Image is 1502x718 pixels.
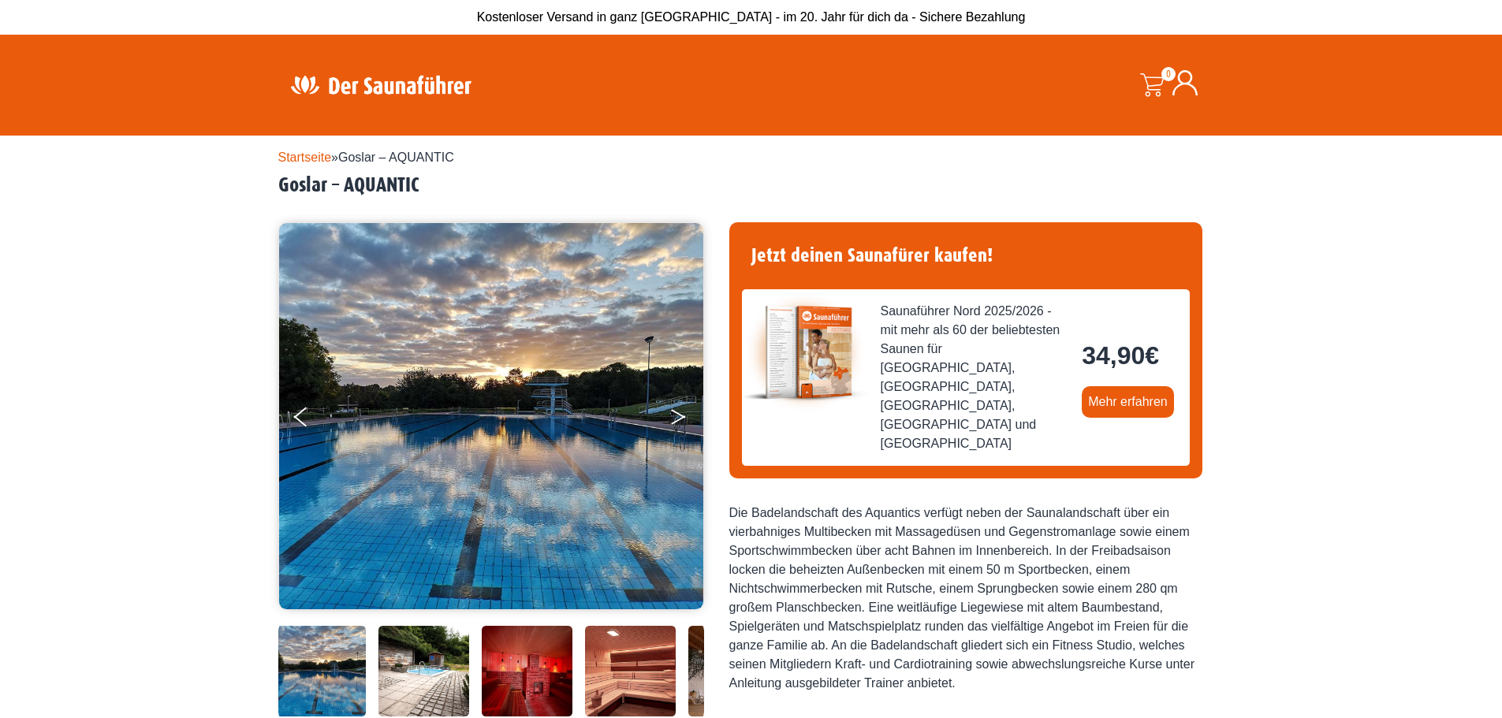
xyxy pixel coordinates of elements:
[1145,341,1159,370] span: €
[294,400,334,440] button: Previous
[338,151,454,164] span: Goslar – AQUANTIC
[742,289,868,415] img: der-saunafuehrer-2025-nord.jpg
[1161,67,1176,81] span: 0
[278,151,332,164] a: Startseite
[1082,386,1174,418] a: Mehr erfahren
[742,235,1190,277] h4: Jetzt deinen Saunafürer kaufen!
[477,10,1026,24] span: Kostenloser Versand in ganz [GEOGRAPHIC_DATA] - im 20. Jahr für dich da - Sichere Bezahlung
[729,504,1202,693] div: Die Badelandschaft des Aquantics verfügt neben der Saunalandschaft über ein vierbahniges Multibec...
[881,302,1070,453] span: Saunaführer Nord 2025/2026 - mit mehr als 60 der beliebtesten Saunen für [GEOGRAPHIC_DATA], [GEOG...
[278,173,1224,198] h2: Goslar – AQUANTIC
[669,400,709,440] button: Next
[278,151,454,164] span: »
[1082,341,1159,370] bdi: 34,90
